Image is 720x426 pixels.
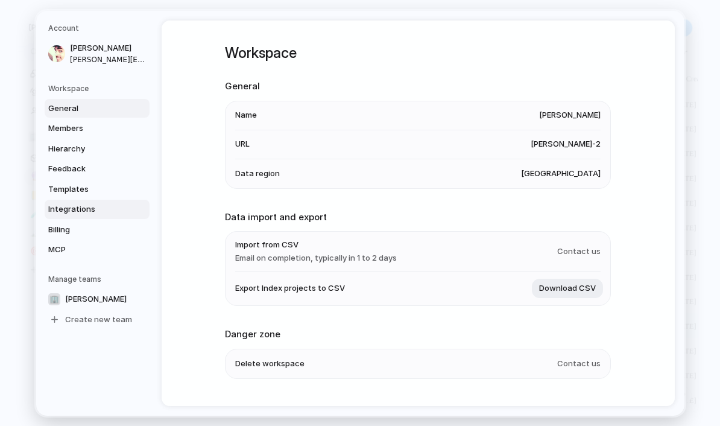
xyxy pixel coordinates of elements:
[45,179,150,199] a: Templates
[532,279,603,298] button: Download CSV
[45,310,150,329] a: Create new team
[65,293,127,305] span: [PERSON_NAME]
[539,282,596,294] span: Download CSV
[45,39,150,69] a: [PERSON_NAME][PERSON_NAME][EMAIL_ADDRESS][DOMAIN_NAME]
[45,139,150,158] a: Hierarchy
[48,163,125,175] span: Feedback
[48,142,125,154] span: Hierarchy
[225,80,611,94] h2: General
[557,357,601,369] span: Contact us
[48,183,125,195] span: Templates
[48,244,125,256] span: MCP
[45,200,150,219] a: Integrations
[235,239,397,251] span: Import from CSV
[235,357,305,369] span: Delete workspace
[65,313,132,325] span: Create new team
[235,138,250,150] span: URL
[45,159,150,179] a: Feedback
[235,109,257,121] span: Name
[48,122,125,135] span: Members
[225,42,611,64] h1: Workspace
[531,138,601,150] span: [PERSON_NAME]-2
[48,223,125,235] span: Billing
[235,167,280,179] span: Data region
[70,42,147,54] span: [PERSON_NAME]
[539,109,601,121] span: [PERSON_NAME]
[48,102,125,114] span: General
[45,220,150,239] a: Billing
[557,245,601,257] span: Contact us
[225,210,611,224] h2: Data import and export
[48,293,60,305] div: 🏢
[48,23,150,34] h5: Account
[225,328,611,342] h2: Danger zone
[235,282,345,294] span: Export Index projects to CSV
[48,273,150,284] h5: Manage teams
[45,240,150,259] a: MCP
[45,289,150,308] a: 🏢[PERSON_NAME]
[70,54,147,65] span: [PERSON_NAME][EMAIL_ADDRESS][DOMAIN_NAME]
[521,167,601,179] span: [GEOGRAPHIC_DATA]
[48,203,125,215] span: Integrations
[235,252,397,264] span: Email on completion, typically in 1 to 2 days
[45,98,150,118] a: General
[45,119,150,138] a: Members
[48,83,150,94] h5: Workspace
